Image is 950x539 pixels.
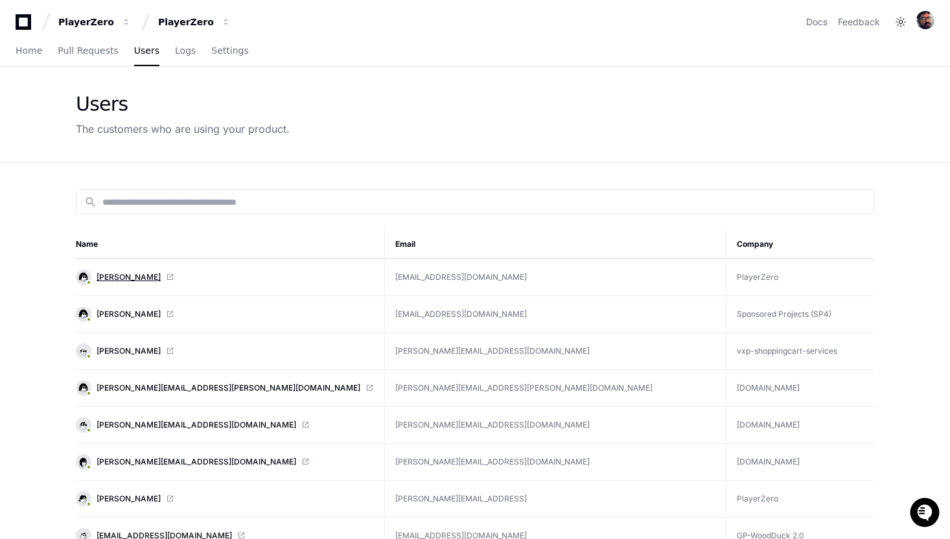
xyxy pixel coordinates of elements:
[385,230,726,259] th: Email
[158,16,214,29] div: PlayerZero
[53,10,136,34] button: PlayerZero
[77,345,89,357] img: 13.svg
[134,36,159,66] a: Users
[97,309,161,319] span: [PERSON_NAME]
[726,407,882,444] td: [DOMAIN_NAME]
[91,135,157,146] a: Powered byPylon
[385,444,726,481] td: [PERSON_NAME][EMAIL_ADDRESS][DOMAIN_NAME]
[97,457,296,467] span: [PERSON_NAME][EMAIL_ADDRESS][DOMAIN_NAME]
[58,16,114,29] div: PlayerZero
[97,346,161,356] span: [PERSON_NAME]
[77,455,89,468] img: 11.svg
[13,97,36,120] img: 1736555170064-99ba0984-63c1-480f-8ee9-699278ef63ed
[13,52,236,73] div: Welcome
[916,11,934,29] img: ACg8ocISMVgKtiax8Yt8eeI6AxnXMDdSHpOMOb1OfaQ6rnYaw2xKF4TO=s96-c
[97,420,296,430] span: [PERSON_NAME][EMAIL_ADDRESS][DOMAIN_NAME]
[76,417,374,433] a: [PERSON_NAME][EMAIL_ADDRESS][DOMAIN_NAME]
[44,97,213,109] div: Start new chat
[76,380,374,396] a: [PERSON_NAME][EMAIL_ADDRESS][PERSON_NAME][DOMAIN_NAME]
[76,306,374,322] a: [PERSON_NAME]
[77,492,89,505] img: 14.svg
[76,343,374,359] a: [PERSON_NAME]
[76,491,374,507] a: [PERSON_NAME]
[726,296,882,333] td: Sponsored Projects (SP4)
[58,36,118,66] a: Pull Requests
[385,370,726,407] td: [PERSON_NAME][EMAIL_ADDRESS][PERSON_NAME][DOMAIN_NAME]
[211,36,248,66] a: Settings
[385,481,726,518] td: [PERSON_NAME][EMAIL_ADDRESS]
[175,47,196,54] span: Logs
[13,13,39,39] img: PlayerZero
[129,136,157,146] span: Pylon
[175,36,196,66] a: Logs
[385,407,726,444] td: [PERSON_NAME][EMAIL_ADDRESS][DOMAIN_NAME]
[726,259,882,296] td: PlayerZero
[153,10,236,34] button: PlayerZero
[385,259,726,296] td: [EMAIL_ADDRESS][DOMAIN_NAME]
[16,36,42,66] a: Home
[220,100,236,116] button: Start new chat
[16,47,42,54] span: Home
[84,196,97,209] mat-icon: search
[385,296,726,333] td: [EMAIL_ADDRESS][DOMAIN_NAME]
[726,370,882,407] td: [DOMAIN_NAME]
[385,333,726,370] td: [PERSON_NAME][EMAIL_ADDRESS][DOMAIN_NAME]
[806,16,828,29] a: Docs
[97,494,161,504] span: [PERSON_NAME]
[76,454,374,470] a: [PERSON_NAME][EMAIL_ADDRESS][DOMAIN_NAME]
[44,109,164,120] div: We're available if you need us!
[838,16,880,29] button: Feedback
[909,496,944,531] iframe: Open customer support
[726,481,882,518] td: PlayerZero
[726,444,882,481] td: [DOMAIN_NAME]
[97,383,360,393] span: [PERSON_NAME][EMAIL_ADDRESS][PERSON_NAME][DOMAIN_NAME]
[726,333,882,370] td: vxp-shoppingcart-services
[134,47,159,54] span: Users
[76,269,374,285] a: [PERSON_NAME]
[76,121,290,137] div: The customers who are using your product.
[726,230,882,259] th: Company
[76,93,290,116] div: Users
[77,308,89,320] img: 16.svg
[77,271,89,283] img: 16.svg
[77,419,89,431] img: 4.svg
[76,230,385,259] th: Name
[97,272,161,282] span: [PERSON_NAME]
[77,382,89,394] img: 16.svg
[58,47,118,54] span: Pull Requests
[211,47,248,54] span: Settings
